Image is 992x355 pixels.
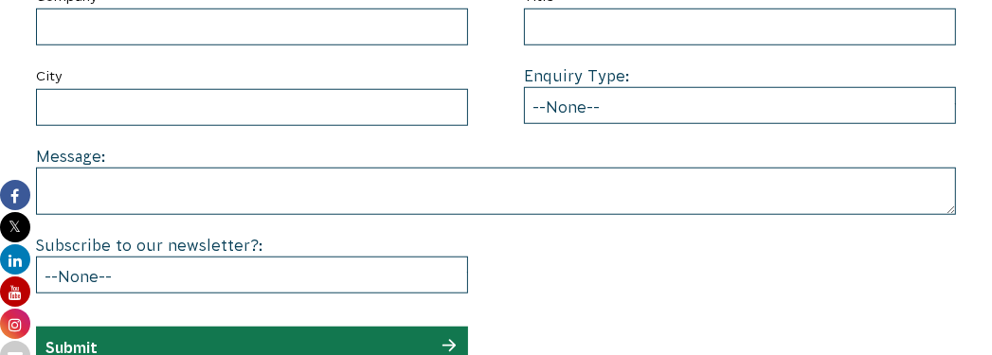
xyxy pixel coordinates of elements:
select: Subscribe to our newsletter? [36,257,468,293]
label: City [36,64,468,88]
div: Subscribe to our newsletter?: [36,234,468,293]
select: Enquiry Type [524,87,956,124]
div: Message: [36,145,956,215]
div: Enquiry Type: [524,64,956,124]
iframe: reCAPTCHA [524,234,812,308]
